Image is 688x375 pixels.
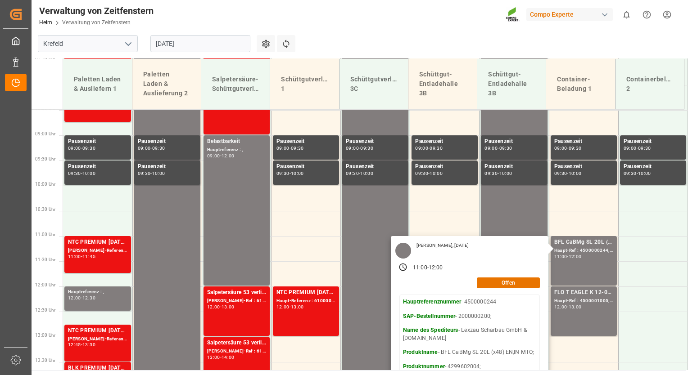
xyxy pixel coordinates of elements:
[208,71,263,97] div: Salpetersäure-Schüttgutverladung
[554,171,567,175] div: 09:30
[346,171,359,175] div: 09:30
[403,313,455,319] strong: SAP-Bestellnummer
[360,146,373,150] div: 09:30
[359,171,360,175] div: -
[430,146,443,150] div: 09:30
[68,162,127,171] div: Pausenzeit
[35,232,55,237] span: 11:00 Uhr
[403,327,458,333] strong: Name des Spediteurs
[35,182,55,187] span: 10:00 Uhr
[403,312,536,321] p: - 2000000200;
[616,4,637,25] button: 0 neue Benachrichtigungen anzeigen
[81,171,82,175] div: -
[207,146,266,154] div: Hauptreferenz : ,
[121,37,135,51] button: Menü öffnen
[207,348,266,355] div: [PERSON_NAME]-Ref : 6100001322, 2000001142;
[415,171,428,175] div: 09:30
[554,305,567,309] div: 12:00
[35,207,55,212] span: 10:30 Uhr
[554,238,613,247] div: BFL CaBMg SL 20L (x48) EN,IN MTO;
[430,171,443,175] div: 10:00
[359,146,360,150] div: -
[276,137,335,146] div: Pausenzeit
[35,282,55,287] span: 12:00 Uhr
[499,171,512,175] div: 10:00
[68,326,127,335] div: NTC PREMIUM [DATE]+3+TE 600kg BB; BLK CLASSIC [DATE]+3+TE 600kg BB; NTC PREMIUM [DATE] 25kg (x40)...
[150,146,152,150] div: -
[484,66,539,102] div: Schüttgut-Entladehalle 3B
[554,297,613,305] div: Haupt-Ref : 4500001005, 2000001041;
[530,10,574,19] font: Compo Experte
[207,305,220,309] div: 12:00
[413,264,427,272] div: 11:00
[415,162,474,171] div: Pausenzeit
[499,146,512,150] div: 09:30
[403,349,438,355] strong: Produktname
[68,364,127,373] div: BLK PREMIUM [DATE] 25kg(x60)ES,IT,PT,SI;
[207,297,266,305] div: [PERSON_NAME]-Ref : 6100001430, 2000001173;
[567,146,568,150] div: -
[220,154,222,158] div: -
[429,264,443,272] div: 12:00
[360,171,373,175] div: 10:00
[415,146,428,150] div: 09:00
[484,137,543,146] div: Pausenzeit
[624,137,683,146] div: Pausenzeit
[207,288,266,297] div: Salpetersäure 53 verlieren;
[82,296,95,300] div: 12:30
[152,171,165,175] div: 10:00
[569,254,582,259] div: 12:00
[637,171,638,175] div: -
[638,171,651,175] div: 10:00
[346,137,405,146] div: Pausenzeit
[526,6,616,23] button: Compo Experte
[484,146,498,150] div: 09:00
[138,162,197,171] div: Pausenzeit
[415,137,474,146] div: Pausenzeit
[82,254,95,259] div: 11:45
[222,305,235,309] div: 13:00
[81,254,82,259] div: -
[38,35,138,52] input: Typ zum Suchen/Auswählen
[68,254,81,259] div: 11:00
[82,171,95,175] div: 10:00
[35,257,55,262] span: 11:30 Uhr
[567,305,568,309] div: -
[39,4,154,18] div: Verwaltung von Zeitfenstern
[39,19,52,26] a: Heim
[554,146,567,150] div: 09:00
[35,308,55,312] span: 12:30 Uhr
[277,71,331,97] div: Schüttgutverladehalle 1
[554,254,567,259] div: 11:00
[637,146,638,150] div: -
[638,146,651,150] div: 09:30
[623,71,677,97] div: Containerbeladung 2
[82,343,95,347] div: 13:30
[68,288,127,296] div: Hauptreferenz : ,
[220,355,222,359] div: -
[220,305,222,309] div: -
[152,146,165,150] div: 09:30
[427,264,429,272] div: -
[81,146,82,150] div: -
[276,305,290,309] div: 12:00
[428,146,430,150] div: -
[506,7,520,22] img: Screenshot%202023-09-29%20at%2010.02.21.png_1712312052.png
[276,288,335,297] div: NTC PREMIUM [DATE]+3+TE BULK;
[68,238,127,247] div: NTC PREMIUM [DATE] 25kg (x40) D,EN,PL; BT SPORT [DATE] 25%UH 3M 25kg (x40) INT; FLO T PERM [DATE]...
[70,71,125,97] div: Paletten Laden & Ausliefern 1
[207,137,266,146] div: Belastbarkeit
[290,146,291,150] div: -
[484,171,498,175] div: 09:30
[276,146,290,150] div: 09:00
[403,363,536,371] p: - 4299602004;
[569,171,582,175] div: 10:00
[637,4,657,25] button: Hilfe-Center
[150,171,152,175] div: -
[35,131,55,136] span: 09:00 Uhr
[290,171,291,175] div: -
[624,162,683,171] div: Pausenzeit
[346,146,359,150] div: 09:00
[68,171,81,175] div: 09:30
[68,296,81,300] div: 12:00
